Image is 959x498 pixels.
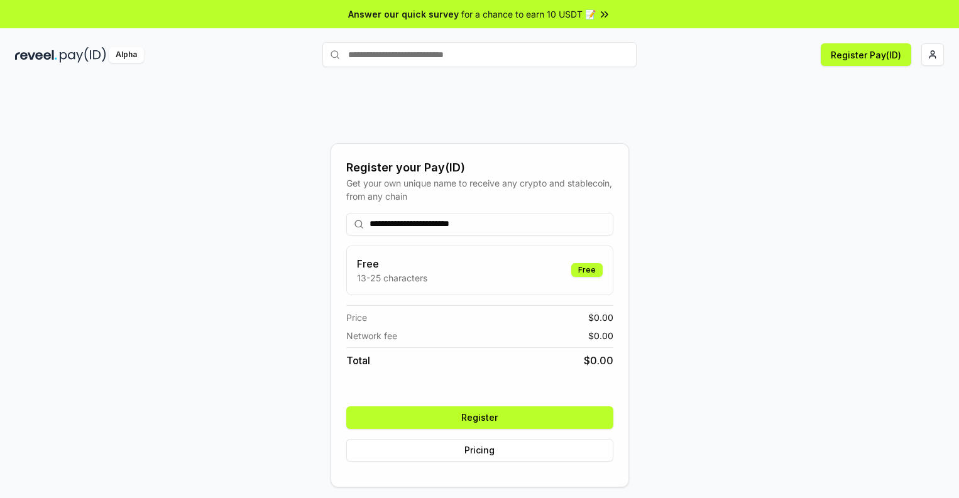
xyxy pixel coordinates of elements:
[461,8,596,21] span: for a chance to earn 10 USDT 📝
[346,159,613,176] div: Register your Pay(ID)
[346,439,613,462] button: Pricing
[588,311,613,324] span: $ 0.00
[109,47,144,63] div: Alpha
[346,329,397,342] span: Network fee
[346,406,613,429] button: Register
[346,353,370,368] span: Total
[348,8,459,21] span: Answer our quick survey
[357,271,427,284] p: 13-25 characters
[60,47,106,63] img: pay_id
[571,263,603,277] div: Free
[588,329,613,342] span: $ 0.00
[15,47,57,63] img: reveel_dark
[346,311,367,324] span: Price
[584,353,613,368] span: $ 0.00
[346,176,613,203] div: Get your own unique name to receive any crypto and stablecoin, from any chain
[821,43,911,66] button: Register Pay(ID)
[357,256,427,271] h3: Free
